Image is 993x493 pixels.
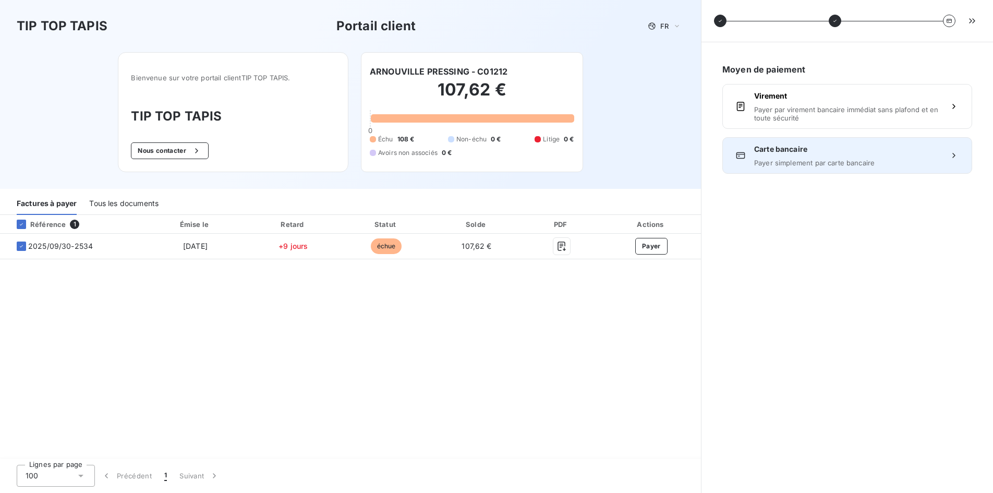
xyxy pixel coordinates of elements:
[131,74,335,82] span: Bienvenue sur votre portail client TIP TOP TAPIS .
[378,148,438,158] span: Avoirs non associés
[164,471,167,481] span: 1
[342,219,430,230] div: Statut
[28,241,93,251] span: 2025/09/30-2534
[8,220,66,229] div: Référence
[524,219,600,230] div: PDF
[371,238,402,254] span: échue
[158,465,173,487] button: 1
[754,105,940,122] span: Payer par virement bancaire immédiat sans plafond et en toute sécurité
[248,219,338,230] div: Retard
[173,465,226,487] button: Suivant
[278,242,308,250] span: +9 jours
[491,135,501,144] span: 0 €
[456,135,487,144] span: Non-échu
[183,242,208,250] span: [DATE]
[754,159,940,167] span: Payer simplement par carte bancaire
[89,193,159,215] div: Tous les documents
[370,65,507,78] h6: ARNOUVILLE PRESSING - C01212
[635,238,668,255] button: Payer
[722,63,972,76] h6: Moyen de paiement
[131,142,208,159] button: Nous contacter
[754,144,940,154] span: Carte bancaire
[442,148,452,158] span: 0 €
[462,242,491,250] span: 107,62 €
[70,220,79,229] span: 1
[26,471,38,481] span: 100
[17,193,77,215] div: Factures à payer
[17,17,107,35] h3: TIP TOP TAPIS
[397,135,415,144] span: 108 €
[95,465,158,487] button: Précédent
[336,17,416,35] h3: Portail client
[146,219,244,230] div: Émise le
[434,219,519,230] div: Solde
[543,135,560,144] span: Litige
[754,91,940,101] span: Virement
[378,135,393,144] span: Échu
[370,79,574,111] h2: 107,62 €
[131,107,335,126] h3: TIP TOP TAPIS
[660,22,669,30] span: FR
[564,135,574,144] span: 0 €
[604,219,699,230] div: Actions
[368,126,372,135] span: 0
